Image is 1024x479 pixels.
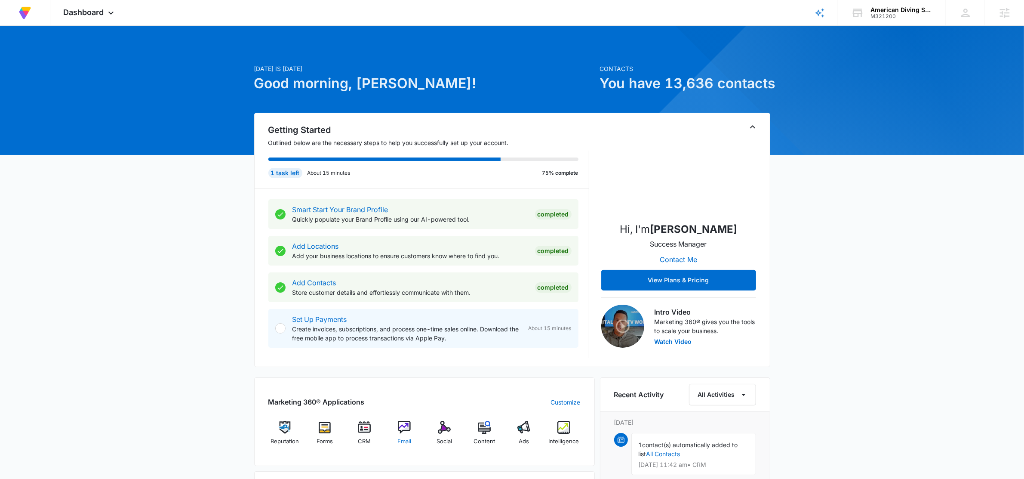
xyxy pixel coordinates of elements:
button: Toggle Collapse [747,122,758,132]
p: Store customer details and effortlessly communicate with them. [292,288,528,297]
div: Domain Overview [33,51,77,56]
p: Create invoices, subscriptions, and process one-time sales online. Download the free mobile app t... [292,324,522,343]
p: About 15 minutes [308,169,351,177]
img: tab_domain_overview_orange.svg [23,50,30,57]
strong: [PERSON_NAME] [650,223,737,235]
a: CRM [348,421,381,452]
a: Add Locations [292,242,339,250]
img: logo_orange.svg [14,14,21,21]
button: Contact Me [651,249,706,270]
a: Intelligence [547,421,581,452]
p: Contacts [600,64,770,73]
button: Watch Video [655,339,692,345]
a: Reputation [268,421,301,452]
span: Content [474,437,495,446]
p: Quickly populate your Brand Profile using our AI-powered tool. [292,215,528,224]
span: CRM [358,437,371,446]
a: Set Up Payments [292,315,347,324]
a: Email [388,421,421,452]
p: Marketing 360® gives you the tools to scale your business. [655,317,756,335]
h3: Intro Video [655,307,756,317]
span: Dashboard [63,8,104,17]
a: Customize [551,398,581,407]
a: Ads [507,421,541,452]
span: Social [437,437,452,446]
img: Intro Video [601,305,644,348]
div: Domain: [DOMAIN_NAME] [22,22,95,29]
p: [DATE] is [DATE] [254,64,595,73]
a: All Contacts [646,450,680,457]
p: Outlined below are the necessary steps to help you successfully set up your account. [268,138,589,147]
img: website_grey.svg [14,22,21,29]
div: 1 task left [268,168,302,178]
p: 75% complete [542,169,578,177]
p: Add your business locations to ensure customers know where to find you. [292,251,528,260]
p: [DATE] [614,418,756,427]
div: Completed [535,282,572,293]
a: Content [467,421,501,452]
h2: Getting Started [268,124,589,136]
span: contact(s) automatically added to list [639,441,738,457]
span: Forms [317,437,333,446]
img: Christian Kellogg [636,129,722,215]
div: account id [870,13,933,19]
span: Ads [519,437,529,446]
span: About 15 minutes [529,324,572,332]
span: Email [397,437,411,446]
h6: Recent Activity [614,389,664,400]
div: Completed [535,209,572,219]
p: Hi, I'm [620,222,737,237]
h2: Marketing 360® Applications [268,397,365,407]
a: Smart Start Your Brand Profile [292,205,388,214]
div: account name [870,6,933,13]
img: Volusion [17,5,33,21]
button: All Activities [689,384,756,405]
div: Keywords by Traffic [95,51,145,56]
p: Success Manager [650,239,707,249]
span: Reputation [271,437,299,446]
span: Intelligence [549,437,579,446]
a: Forms [308,421,341,452]
div: Completed [535,246,572,256]
h1: You have 13,636 contacts [600,73,770,94]
h1: Good morning, [PERSON_NAME]! [254,73,595,94]
a: Add Contacts [292,278,336,287]
span: 1 [639,441,643,448]
button: View Plans & Pricing [601,270,756,290]
img: tab_keywords_by_traffic_grey.svg [86,50,92,57]
p: [DATE] 11:42 am • CRM [639,462,749,468]
a: Social [428,421,461,452]
div: v 4.0.25 [24,14,42,21]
